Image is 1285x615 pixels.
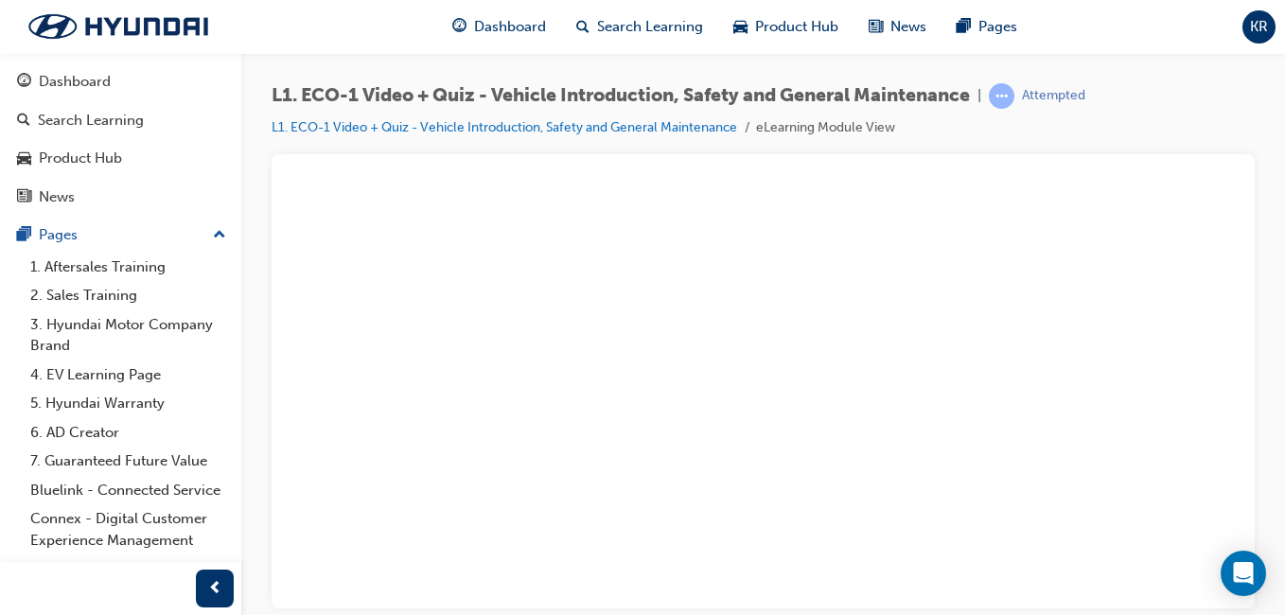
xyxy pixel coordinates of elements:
span: | [977,85,981,107]
a: car-iconProduct Hub [718,8,854,46]
a: 7. Guaranteed Future Value [23,447,234,476]
span: car-icon [17,150,31,167]
span: search-icon [576,15,590,39]
span: up-icon [213,223,226,248]
button: Pages [8,218,234,253]
span: pages-icon [957,15,971,39]
span: news-icon [869,15,883,39]
span: search-icon [17,113,30,130]
a: 1. Aftersales Training [23,253,234,282]
a: Search Learning [8,103,234,138]
a: Connex - Digital Customer Experience Management [23,504,234,554]
span: car-icon [733,15,748,39]
span: prev-icon [208,577,222,601]
a: 2. Sales Training [23,281,234,310]
div: Attempted [1022,87,1085,105]
a: guage-iconDashboard [437,8,561,46]
span: Search Learning [597,16,703,38]
button: KR [1242,10,1276,44]
a: News [8,180,234,215]
div: Product Hub [39,148,122,169]
a: 3. Hyundai Motor Company Brand [23,310,234,360]
span: L1. ECO-1 Video + Quiz - Vehicle Introduction, Safety and General Maintenance [272,85,970,107]
button: DashboardSearch LearningProduct HubNews [8,61,234,218]
a: news-iconNews [854,8,942,46]
a: 6. AD Creator [23,418,234,448]
a: 4. EV Learning Page [23,360,234,390]
li: eLearning Module View [756,117,895,139]
span: Dashboard [474,16,546,38]
a: HyTRAK FAQ's - User Guide [23,554,234,584]
a: 5. Hyundai Warranty [23,389,234,418]
a: Bluelink - Connected Service [23,476,234,505]
span: learningRecordVerb_ATTEMPT-icon [989,83,1014,109]
div: News [39,186,75,208]
a: L1. ECO-1 Video + Quiz - Vehicle Introduction, Safety and General Maintenance [272,119,737,135]
div: Dashboard [39,71,111,93]
a: Dashboard [8,64,234,99]
a: Product Hub [8,141,234,176]
div: Search Learning [38,110,144,132]
span: KR [1250,16,1268,38]
span: Product Hub [755,16,838,38]
span: guage-icon [17,74,31,91]
span: pages-icon [17,227,31,244]
div: Open Intercom Messenger [1221,551,1266,596]
a: search-iconSearch Learning [561,8,718,46]
span: Pages [978,16,1017,38]
span: news-icon [17,189,31,206]
div: Pages [39,224,78,246]
img: Trak [9,7,227,46]
a: pages-iconPages [942,8,1032,46]
span: guage-icon [452,15,466,39]
span: News [890,16,926,38]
